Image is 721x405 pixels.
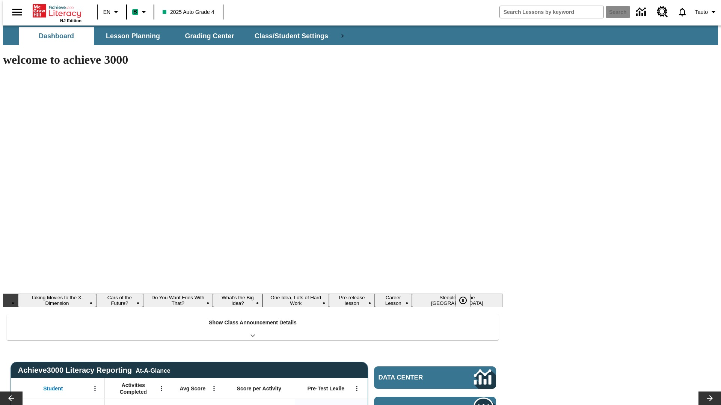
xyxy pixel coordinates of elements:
button: Open Menu [156,383,167,394]
button: Slide 5 One Idea, Lots of Hard Work [262,294,329,307]
button: Language: EN, Select a language [100,5,124,19]
button: Grading Center [172,27,247,45]
input: search field [500,6,603,18]
button: Open Menu [351,383,362,394]
span: Student [43,385,63,392]
button: Lesson carousel, Next [698,391,721,405]
button: Lesson Planning [95,27,170,45]
div: Show Class Announcement Details [7,314,499,340]
span: EN [103,8,110,16]
span: Pre-Test Lexile [308,385,345,392]
a: Notifications [673,2,692,22]
div: SubNavbar [3,25,718,45]
button: Open side menu [6,1,28,23]
button: Boost Class color is mint green. Change class color [129,5,151,19]
div: Pause [456,294,478,307]
div: At-A-Glance [136,366,170,374]
span: Achieve3000 Literacy Reporting [18,366,170,375]
button: Slide 1 Taking Movies to the X-Dimension [18,294,96,307]
button: Slide 7 Career Lesson [375,294,412,307]
button: Profile/Settings [692,5,721,19]
button: Pause [456,294,471,307]
button: Slide 6 Pre-release lesson [329,294,374,307]
a: Home [33,3,81,18]
button: Slide 2 Cars of the Future? [96,294,143,307]
div: Next Tabs [335,27,350,45]
p: Show Class Announcement Details [209,319,297,327]
button: Open Menu [89,383,101,394]
a: Data Center [374,366,496,389]
span: NJ Edition [60,18,81,23]
span: Score per Activity [237,385,282,392]
button: Slide 8 Sleepless in the Animal Kingdom [412,294,502,307]
button: Class/Student Settings [249,27,334,45]
div: SubNavbar [18,27,335,45]
span: 2025 Auto Grade 4 [163,8,214,16]
span: Tauto [695,8,708,16]
button: Dashboard [19,27,94,45]
span: Activities Completed [109,382,158,395]
button: Slide 3 Do You Want Fries With That? [143,294,213,307]
button: Slide 4 What's the Big Idea? [213,294,262,307]
span: B [133,7,137,16]
a: Resource Center, Will open in new tab [652,2,673,22]
div: Home [33,3,81,23]
button: Open Menu [208,383,220,394]
span: Avg Score [179,385,205,392]
a: Data Center [632,2,652,22]
h1: welcome to achieve 3000 [3,53,502,67]
span: Data Center [379,374,449,381]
